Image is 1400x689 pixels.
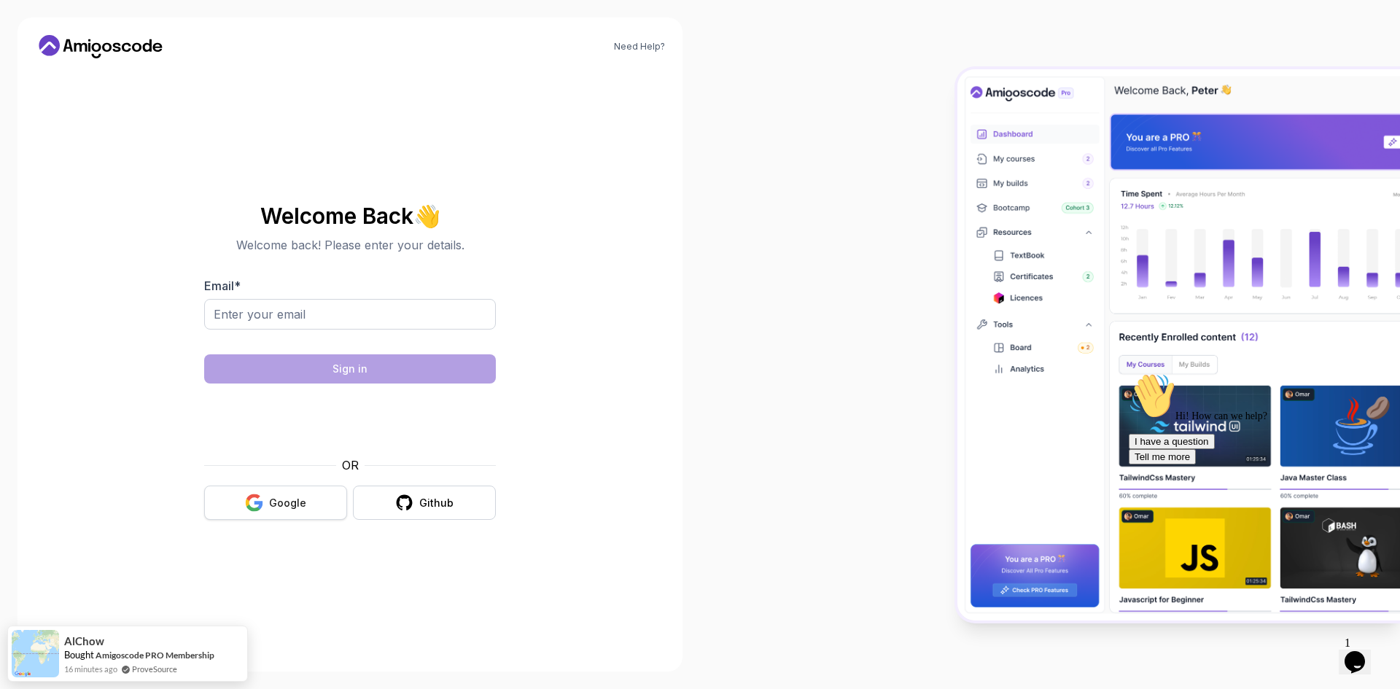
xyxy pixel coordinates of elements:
[204,279,241,293] label: Email *
[6,67,92,82] button: I have a question
[204,204,496,227] h2: Welcome Back
[353,486,496,520] button: Github
[6,6,52,52] img: :wave:
[64,635,104,647] span: AlChow
[342,456,359,474] p: OR
[96,650,214,661] a: Amigoscode PRO Membership
[204,354,496,384] button: Sign in
[132,663,177,675] a: ProveSource
[957,69,1400,620] img: Amigoscode Dashboard
[332,362,367,376] div: Sign in
[1123,367,1385,623] iframe: chat widget
[413,204,440,227] span: 👋
[6,44,144,55] span: Hi! How can we help?
[1339,631,1385,674] iframe: chat widget
[64,663,117,675] span: 16 minutes ago
[204,299,496,330] input: Enter your email
[240,392,460,448] iframe: Widget obsahujúci začiarkavacie políčko pre bezpečnostnú výzvu hCaptcha
[204,236,496,254] p: Welcome back! Please enter your details.
[12,630,59,677] img: provesource social proof notification image
[6,6,268,98] div: 👋Hi! How can we help?I have a questionTell me more
[35,35,166,58] a: Home link
[269,496,306,510] div: Google
[204,486,347,520] button: Google
[6,82,73,98] button: Tell me more
[64,649,94,661] span: Bought
[614,41,665,52] a: Need Help?
[419,496,454,510] div: Github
